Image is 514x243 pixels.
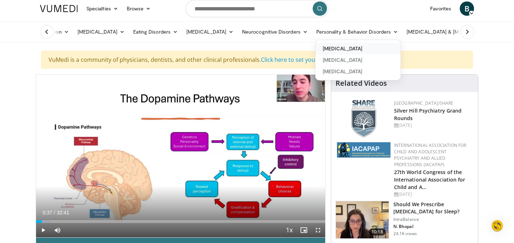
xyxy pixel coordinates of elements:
a: 27th World Congress of the International Association for Child and A… [394,169,465,190]
button: Fullscreen [311,223,325,237]
p: IntraBalance [393,217,474,222]
img: f8aaeb6d-318f-4fcf-bd1d-54ce21f29e87.png.150x105_q85_autocrop_double_scale_upscale_version-0.2.png [351,100,376,138]
img: VuMedi Logo [40,5,78,12]
button: Playback Rate [282,223,297,237]
a: Neurocognitive Disorders [238,25,312,39]
span: 32:41 [57,210,69,215]
a: Eating Disorders [129,25,182,39]
a: B [460,1,474,16]
img: f7087805-6d6d-4f4e-b7c8-917543aa9d8d.150x105_q85_crop-smart_upscale.jpg [336,201,389,238]
button: Mute [50,223,65,237]
a: Browse [122,1,155,16]
p: N. Bhopal [393,224,474,229]
a: 10:18 Should We Prescribe [MEDICAL_DATA] for Sleep? IntraBalance N. Bhopal 24.1K views [336,201,474,239]
a: [MEDICAL_DATA] & [MEDICAL_DATA] [402,25,504,39]
div: VuMedi is a community of physicians, dentists, and other clinical professionals. [41,51,473,69]
img: 2a9917ce-aac2-4f82-acde-720e532d7410.png.150x105_q85_autocrop_double_scale_upscale_version-0.2.png [337,142,390,158]
h4: Related Videos [336,79,387,88]
span: 0:37 [42,210,52,215]
span: 10:18 [369,228,386,235]
a: [MEDICAL_DATA] [316,43,400,54]
div: [DATE] [394,122,472,129]
a: [MEDICAL_DATA] [316,66,400,77]
span: / [54,210,55,215]
button: Enable picture-in-picture mode [297,223,311,237]
a: Favorites [426,1,455,16]
a: Specialties [82,1,122,16]
div: Progress Bar [36,220,325,223]
video-js: Video Player [36,75,325,238]
a: International Association for Child and Adolescent Psychiatry and Allied Professions (IACAPAP) [394,142,467,168]
a: Silver Hill Psychiatry Grand Rounds [394,107,462,121]
a: Personality & Behavior Disorders [312,25,402,39]
a: Click here to set your password [261,56,346,64]
p: 24.1K views [393,231,417,237]
a: [GEOGRAPHIC_DATA]/SHARE [394,100,454,106]
button: Play [36,223,50,237]
a: [MEDICAL_DATA] [316,54,400,66]
h3: Should We Prescribe [MEDICAL_DATA] for Sleep? [393,201,474,215]
div: [DATE] [394,191,472,198]
a: [MEDICAL_DATA] [73,25,129,39]
a: [MEDICAL_DATA] [182,25,238,39]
